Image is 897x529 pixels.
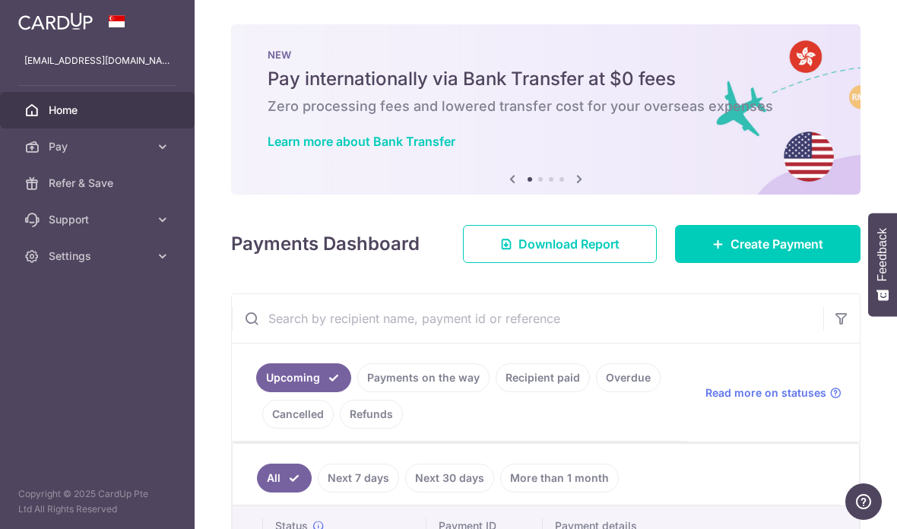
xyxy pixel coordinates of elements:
[675,225,861,263] a: Create Payment
[876,228,889,281] span: Feedback
[496,363,590,392] a: Recipient paid
[49,103,149,118] span: Home
[24,53,170,68] p: [EMAIL_ADDRESS][DOMAIN_NAME]
[256,363,351,392] a: Upcoming
[405,464,494,493] a: Next 30 days
[268,49,824,61] p: NEW
[268,97,824,116] h6: Zero processing fees and lowered transfer cost for your overseas expenses
[518,235,620,253] span: Download Report
[463,225,657,263] a: Download Report
[257,464,312,493] a: All
[231,230,420,258] h4: Payments Dashboard
[232,294,823,343] input: Search by recipient name, payment id or reference
[357,363,490,392] a: Payments on the way
[705,385,826,401] span: Read more on statuses
[845,483,882,521] iframe: Opens a widget where you can find more information
[596,363,661,392] a: Overdue
[49,249,149,264] span: Settings
[868,213,897,316] button: Feedback - Show survey
[49,212,149,227] span: Support
[49,139,149,154] span: Pay
[318,464,399,493] a: Next 7 days
[340,400,403,429] a: Refunds
[705,385,842,401] a: Read more on statuses
[262,400,334,429] a: Cancelled
[268,67,824,91] h5: Pay internationally via Bank Transfer at $0 fees
[18,12,93,30] img: CardUp
[231,24,861,195] img: Bank transfer banner
[49,176,149,191] span: Refer & Save
[268,134,455,149] a: Learn more about Bank Transfer
[500,464,619,493] a: More than 1 month
[731,235,823,253] span: Create Payment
